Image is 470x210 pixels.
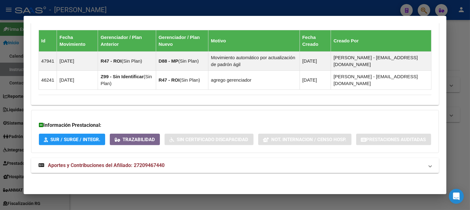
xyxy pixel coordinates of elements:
[98,70,156,89] td: ( )
[300,51,331,70] td: [DATE]
[208,51,300,70] td: Movimiento automático por actualización de padrón ágil
[208,70,300,89] td: agrego gerenciador
[123,58,141,64] span: Sin Plan
[156,70,208,89] td: ( )
[366,137,426,142] span: Prestaciones Auditadas
[156,51,208,70] td: ( )
[177,137,249,142] span: Sin Certificado Discapacidad
[57,30,98,51] th: Fecha Movimiento
[159,77,180,83] strong: R47 - ROI
[39,51,57,70] td: 47941
[100,74,152,86] span: Sin Plan
[39,30,57,51] th: Id
[98,51,156,70] td: ( )
[156,30,208,51] th: Gerenciador / Plan Nuevo
[50,137,100,142] span: SUR / SURGE / INTEGR.
[110,134,160,145] button: Trazabilidad
[39,122,431,129] h3: Información Prestacional:
[449,189,464,204] div: Open Intercom Messenger
[300,70,331,89] td: [DATE]
[300,30,331,51] th: Fecha Creado
[31,158,439,173] mat-expansion-panel-header: Aportes y Contribuciones del Afiliado: 27209467440
[159,58,178,64] strong: D88 - MP
[258,134,351,145] button: Not. Internacion / Censo Hosp.
[331,51,431,70] td: [PERSON_NAME] - [EMAIL_ADDRESS][DOMAIN_NAME]
[272,137,347,142] span: Not. Internacion / Censo Hosp.
[356,134,431,145] button: Prestaciones Auditadas
[331,70,431,89] td: [PERSON_NAME] - [EMAIL_ADDRESS][DOMAIN_NAME]
[181,77,198,83] span: Sin Plan
[180,58,197,64] span: Sin Plan
[331,30,431,51] th: Creado Por
[123,137,155,142] span: Trazabilidad
[48,162,165,168] span: Aportes y Contribuciones del Afiliado: 27209467440
[98,30,156,51] th: Gerenciador / Plan Anterior
[39,134,105,145] button: SUR / SURGE / INTEGR.
[100,58,122,64] strong: R47 - ROI
[39,70,57,89] td: 46241
[165,134,254,145] button: Sin Certificado Discapacidad
[100,74,143,79] strong: Z99 - Sin Identificar
[208,30,300,51] th: Motivo
[57,51,98,70] td: [DATE]
[57,70,98,89] td: [DATE]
